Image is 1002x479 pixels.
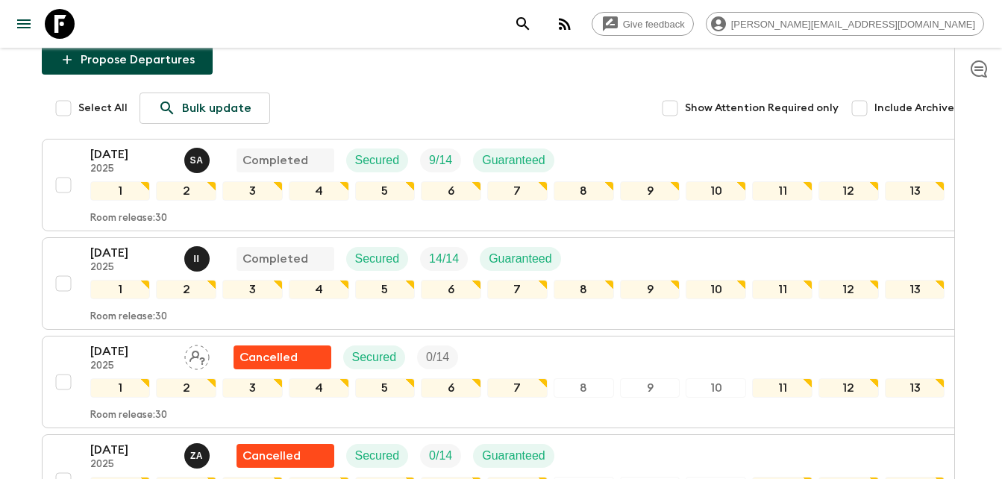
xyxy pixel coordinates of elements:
div: Flash Pack cancellation [234,345,331,369]
div: 6 [421,378,481,398]
p: Secured [355,250,400,268]
div: 12 [818,181,879,201]
div: 5 [355,181,416,201]
div: Flash Pack cancellation [237,444,334,468]
div: 8 [554,280,614,299]
p: Guaranteed [482,447,545,465]
p: 2025 [90,163,172,175]
p: Secured [355,447,400,465]
p: Room release: 30 [90,410,167,422]
p: Guaranteed [489,250,552,268]
div: 12 [818,280,879,299]
div: 1 [90,181,151,201]
div: 13 [885,280,945,299]
p: [DATE] [90,342,172,360]
p: Z A [190,450,203,462]
p: 0 / 14 [429,447,452,465]
button: [DATE]2025Ismail IngriouiCompletedSecuredTrip FillGuaranteed12345678910111213Room release:30 [42,237,961,330]
div: 9 [620,181,680,201]
div: 2 [156,378,216,398]
span: Give feedback [615,19,693,30]
p: 2025 [90,459,172,471]
button: [DATE]2025Samir AchahriCompletedSecuredTrip FillGuaranteed12345678910111213Room release:30 [42,139,961,231]
span: Samir Achahri [184,152,213,164]
span: Assign pack leader [184,349,210,361]
a: Bulk update [140,93,270,124]
div: Trip Fill [420,444,461,468]
div: 5 [355,378,416,398]
div: Trip Fill [420,247,468,271]
p: 2025 [90,360,172,372]
div: 2 [156,280,216,299]
p: [DATE] [90,244,172,262]
p: Cancelled [242,447,301,465]
div: 7 [487,280,548,299]
a: Give feedback [592,12,694,36]
div: 10 [686,280,746,299]
span: Ismail Ingrioui [184,251,213,263]
div: 6 [421,280,481,299]
div: 10 [686,181,746,201]
div: 1 [90,280,151,299]
div: 9 [620,280,680,299]
button: search adventures [508,9,538,39]
div: Secured [346,247,409,271]
div: 2 [156,181,216,201]
div: [PERSON_NAME][EMAIL_ADDRESS][DOMAIN_NAME] [706,12,984,36]
div: Trip Fill [417,345,458,369]
p: Cancelled [239,348,298,366]
div: 10 [686,378,746,398]
div: Secured [346,444,409,468]
div: 11 [752,378,812,398]
span: Show Attention Required only [685,101,839,116]
div: 3 [222,280,283,299]
p: Secured [355,151,400,169]
p: Secured [352,348,397,366]
p: Guaranteed [482,151,545,169]
span: [PERSON_NAME][EMAIL_ADDRESS][DOMAIN_NAME] [723,19,983,30]
p: 0 / 14 [426,348,449,366]
div: 11 [752,181,812,201]
div: 12 [818,378,879,398]
span: Zakaria Achahri [184,448,213,460]
div: Secured [343,345,406,369]
div: 6 [421,181,481,201]
span: Select All [78,101,128,116]
div: 9 [620,378,680,398]
div: 8 [554,181,614,201]
div: 3 [222,378,283,398]
div: 4 [289,280,349,299]
div: 13 [885,181,945,201]
p: [DATE] [90,441,172,459]
button: ZA [184,443,213,469]
p: Bulk update [182,99,251,117]
button: Propose Departures [42,45,213,75]
div: Trip Fill [420,148,461,172]
div: 11 [752,280,812,299]
p: [DATE] [90,145,172,163]
p: 9 / 14 [429,151,452,169]
p: 14 / 14 [429,250,459,268]
div: 8 [554,378,614,398]
div: 7 [487,378,548,398]
div: 13 [885,378,945,398]
p: Completed [242,250,308,268]
span: Include Archived [874,101,961,116]
div: 1 [90,378,151,398]
div: 4 [289,378,349,398]
p: Completed [242,151,308,169]
div: 5 [355,280,416,299]
p: Room release: 30 [90,311,167,323]
div: 3 [222,181,283,201]
div: 4 [289,181,349,201]
div: Secured [346,148,409,172]
button: menu [9,9,39,39]
button: [DATE]2025Assign pack leaderFlash Pack cancellationSecuredTrip Fill12345678910111213Room release:30 [42,336,961,428]
p: Room release: 30 [90,213,167,225]
p: 2025 [90,262,172,274]
div: 7 [487,181,548,201]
